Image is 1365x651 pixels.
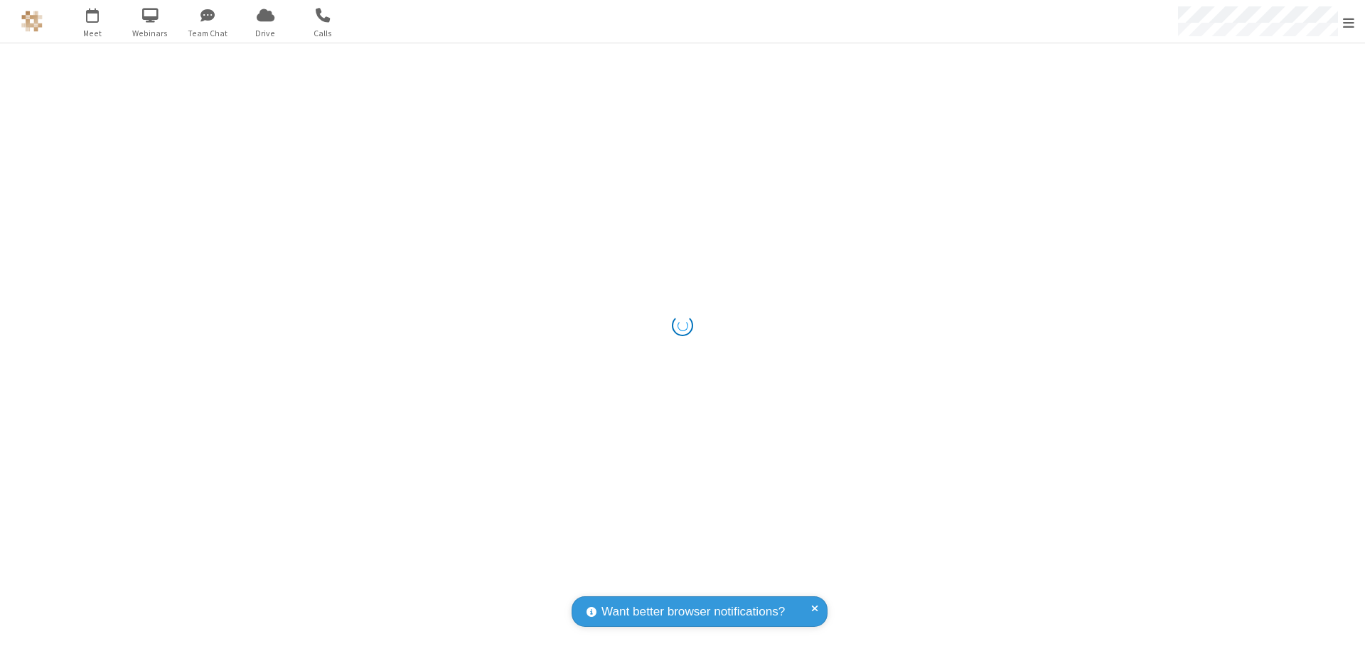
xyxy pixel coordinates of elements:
[296,27,350,40] span: Calls
[124,27,177,40] span: Webinars
[66,27,119,40] span: Meet
[239,27,292,40] span: Drive
[601,603,785,621] span: Want better browser notifications?
[21,11,43,32] img: QA Selenium DO NOT DELETE OR CHANGE
[181,27,235,40] span: Team Chat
